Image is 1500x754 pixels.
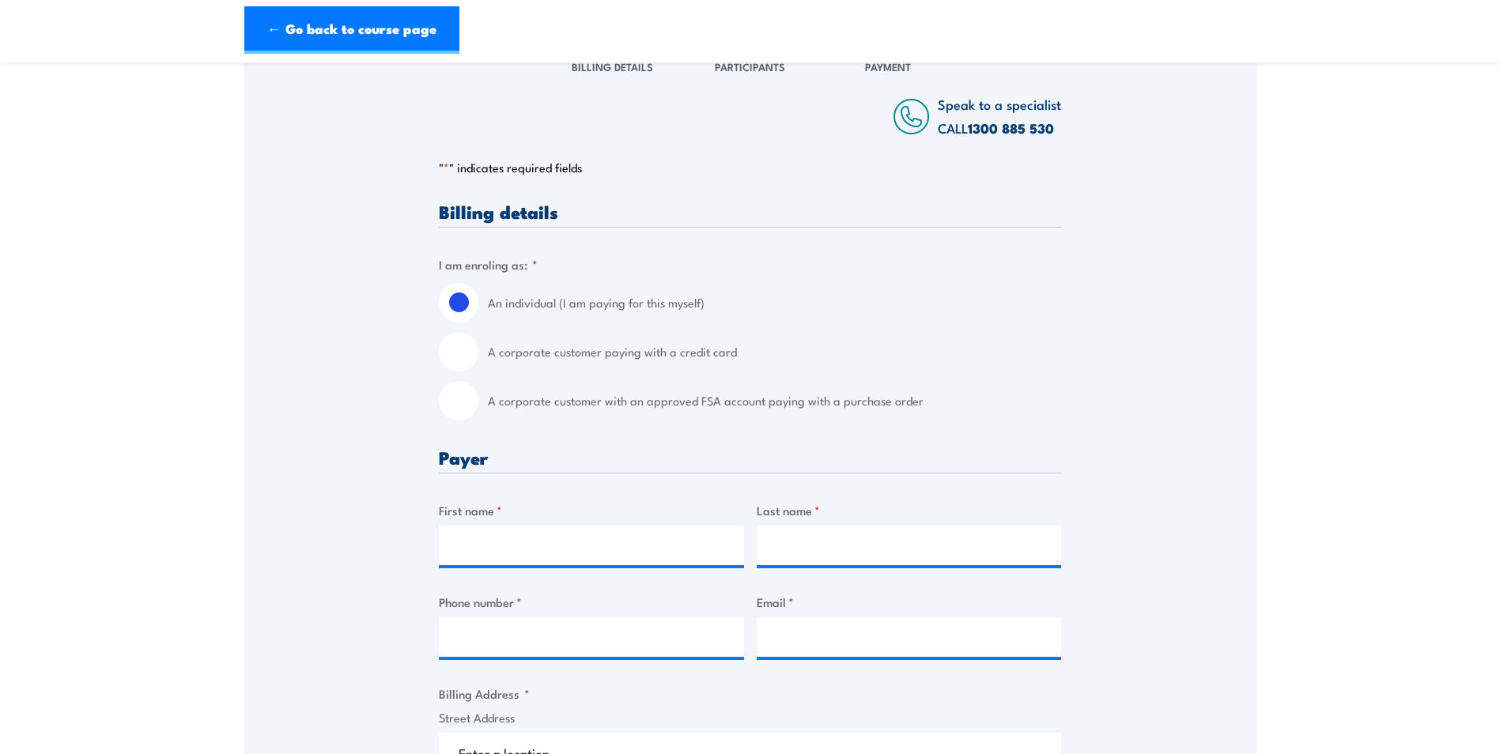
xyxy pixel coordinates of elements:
[439,684,530,703] legend: Billing Address
[968,118,1054,138] a: 1300 885 530
[757,501,1062,519] label: Last name
[572,58,653,74] span: Billing Details
[488,332,1061,371] label: A corporate customer paying with a credit card
[757,593,1062,611] label: Email
[244,6,459,54] a: ← Go back to course page
[488,283,1061,322] label: An individual (I am paying for this myself)
[439,202,1061,221] h3: Billing details
[439,448,1061,466] h3: Payer
[439,160,1061,175] p: " " indicates required fields
[715,58,785,74] span: Participants
[439,593,744,611] label: Phone number
[439,255,538,273] legend: I am enroling as:
[938,94,1061,138] span: Speak to a specialist CALL
[865,58,911,74] span: Payment
[439,709,1061,727] label: Street Address
[439,501,744,519] label: First name
[488,381,1061,420] label: A corporate customer with an approved FSA account paying with a purchase order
